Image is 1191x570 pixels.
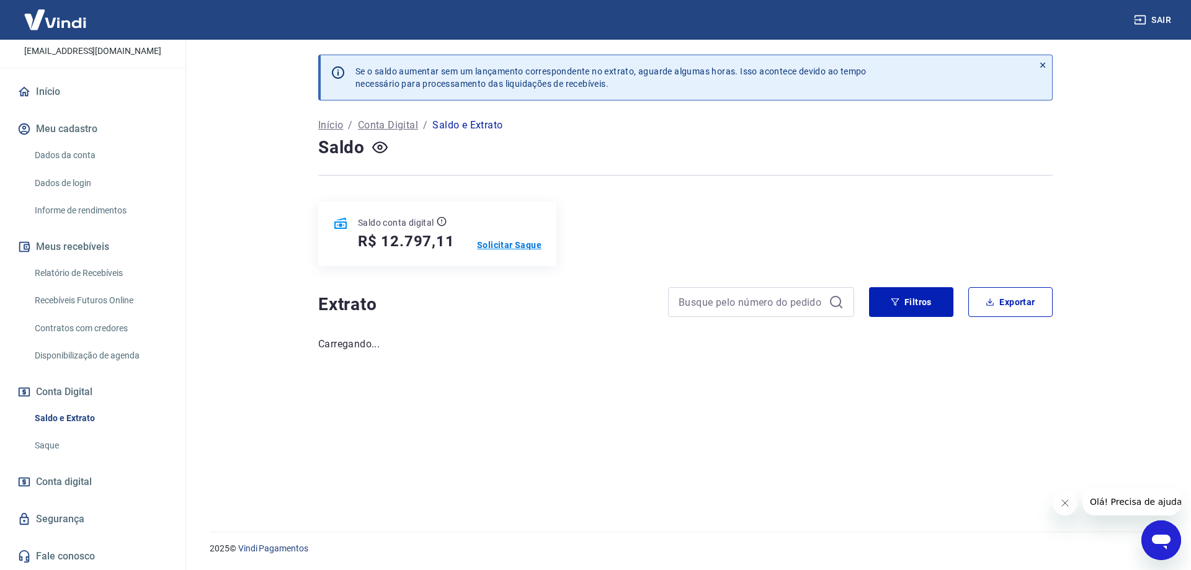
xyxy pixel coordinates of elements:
h4: Saldo [318,135,365,160]
p: 2025 © [210,542,1161,555]
img: Vindi [15,1,96,38]
a: Fale conosco [15,543,171,570]
a: Segurança [15,505,171,533]
a: Solicitar Saque [477,239,542,251]
button: Filtros [869,287,953,317]
a: Recebíveis Futuros Online [30,288,171,313]
p: Saldo e Extrato [432,118,502,133]
p: / [348,118,352,133]
a: Início [318,118,343,133]
button: Sair [1131,9,1176,32]
p: / [423,118,427,133]
a: Informe de rendimentos [30,198,171,223]
a: Relatório de Recebíveis [30,261,171,286]
a: Saldo e Extrato [30,406,171,431]
input: Busque pelo número do pedido [679,293,824,311]
a: Dados da conta [30,143,171,168]
span: Olá! Precisa de ajuda? [7,9,104,19]
p: [PERSON_NAME] [43,27,142,40]
a: Conta Digital [358,118,418,133]
h4: Extrato [318,292,653,317]
a: Vindi Pagamentos [238,543,308,553]
a: Dados de login [30,171,171,196]
span: Conta digital [36,473,92,491]
button: Conta Digital [15,378,171,406]
p: [EMAIL_ADDRESS][DOMAIN_NAME] [24,45,161,58]
iframe: Botão para abrir a janela de mensagens [1141,520,1181,560]
a: Disponibilização de agenda [30,343,171,368]
button: Meu cadastro [15,115,171,143]
button: Meus recebíveis [15,233,171,261]
a: Início [15,78,171,105]
p: Se o saldo aumentar sem um lançamento correspondente no extrato, aguarde algumas horas. Isso acon... [355,65,867,90]
iframe: Mensagem da empresa [1082,488,1181,515]
p: Carregando... [318,337,1053,352]
a: Contratos com credores [30,316,171,341]
a: Saque [30,433,171,458]
p: Saldo conta digital [358,216,434,229]
button: Exportar [968,287,1053,317]
iframe: Fechar mensagem [1053,491,1077,515]
a: Conta digital [15,468,171,496]
h5: R$ 12.797,11 [358,231,455,251]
